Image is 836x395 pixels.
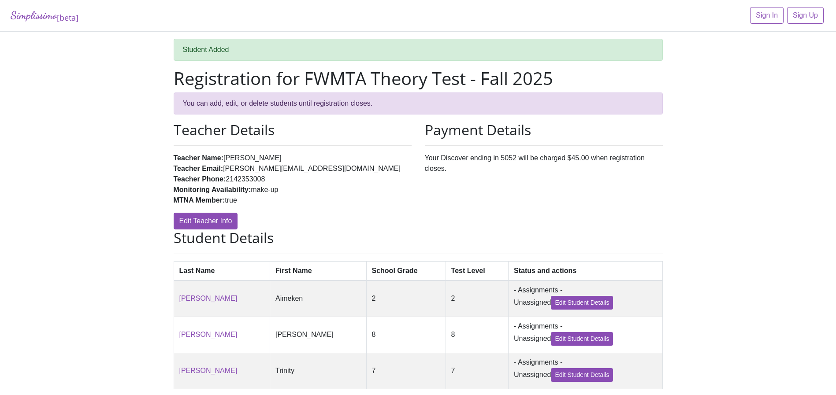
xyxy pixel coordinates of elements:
td: - Assignments - Unassigned [508,353,662,389]
sub: [beta] [57,12,78,23]
h1: Registration for FWMTA Theory Test - Fall 2025 [174,68,663,89]
td: - Assignments - Unassigned [508,317,662,353]
a: Edit Student Details [551,368,613,382]
th: Last Name [174,261,270,281]
td: Trinity [270,353,367,389]
strong: Teacher Email: [174,165,223,172]
div: Your Discover ending in 5052 will be charged $45.00 when registration closes. [418,122,669,229]
td: - Assignments - Unassigned [508,281,662,317]
strong: Monitoring Availability: [174,186,251,193]
a: [PERSON_NAME] [179,367,238,374]
div: You can add, edit, or delete students until registration closes. [174,92,663,114]
li: [PERSON_NAME][EMAIL_ADDRESS][DOMAIN_NAME] [174,163,412,174]
div: Student Added [174,39,663,61]
td: 8 [446,317,508,353]
th: Test Level [446,261,508,281]
td: 2 [366,281,446,317]
li: make-up [174,185,412,195]
th: Status and actions [508,261,662,281]
a: Edit Teacher Info [174,213,238,229]
a: Edit Student Details [551,332,613,346]
a: Sign Up [787,7,824,24]
td: 7 [366,353,446,389]
td: 2 [446,281,508,317]
a: Sign In [750,7,784,24]
td: [PERSON_NAME] [270,317,367,353]
h2: Student Details [174,229,663,246]
th: First Name [270,261,367,281]
strong: MTNA Member: [174,196,225,204]
a: [PERSON_NAME] [179,331,238,338]
td: Aimeken [270,281,367,317]
strong: Teacher Phone: [174,175,226,183]
strong: Teacher Name: [174,154,224,162]
a: Edit Student Details [551,296,613,310]
li: true [174,195,412,206]
td: 7 [446,353,508,389]
h2: Payment Details [425,122,663,138]
a: [PERSON_NAME] [179,295,238,302]
td: 8 [366,317,446,353]
th: School Grade [366,261,446,281]
li: 2142353008 [174,174,412,185]
h2: Teacher Details [174,122,412,138]
li: [PERSON_NAME] [174,153,412,163]
a: Simplissimo[beta] [11,7,78,24]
